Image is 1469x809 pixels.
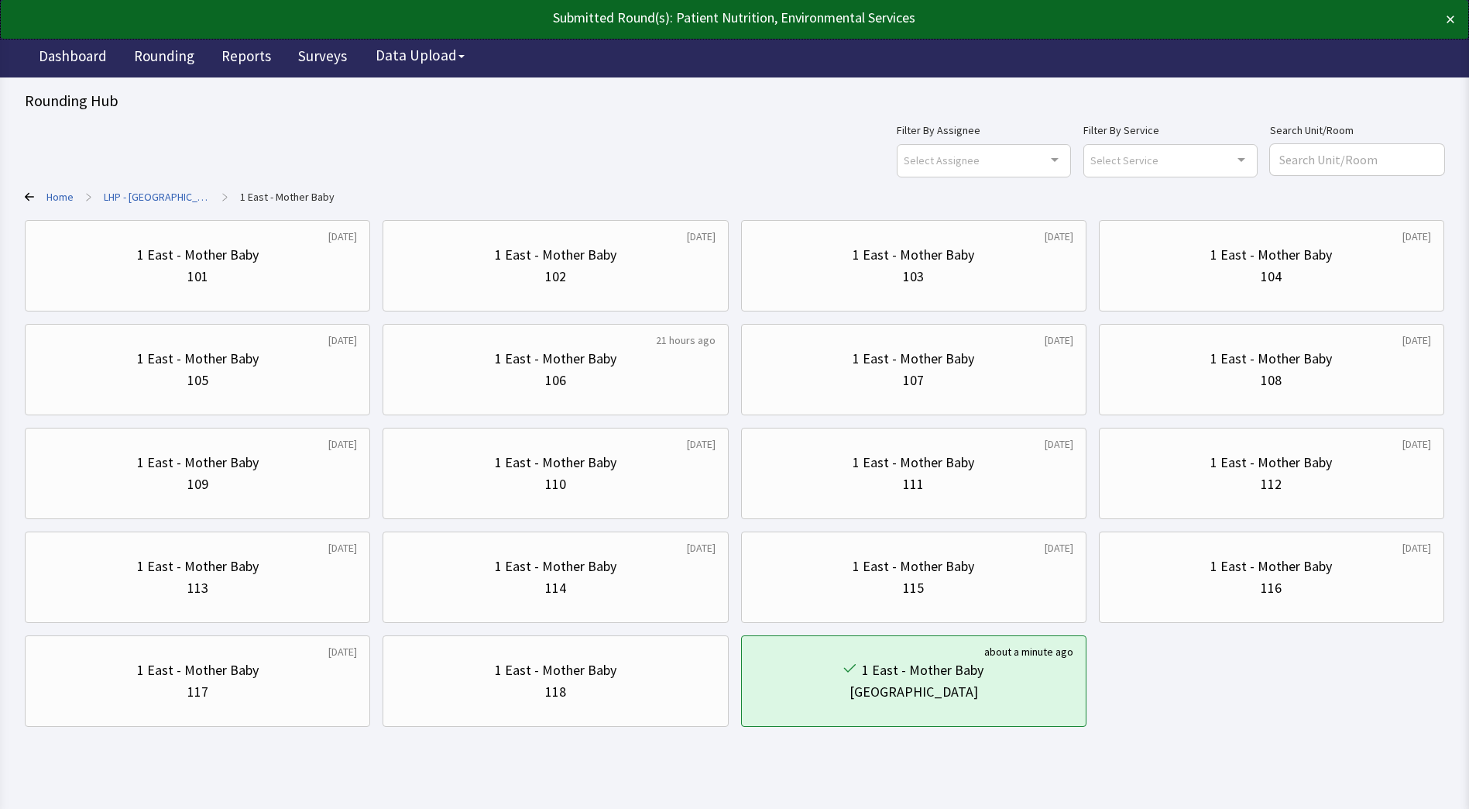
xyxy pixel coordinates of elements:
[187,266,208,287] div: 101
[137,659,259,681] div: 1 East - Mother Baby
[46,189,74,205] a: Home
[1210,452,1332,473] div: 1 East - Mother Baby
[137,244,259,266] div: 1 East - Mother Baby
[1261,577,1282,599] div: 116
[495,452,616,473] div: 1 East - Mother Baby
[137,556,259,577] div: 1 East - Mother Baby
[849,681,978,703] div: [GEOGRAPHIC_DATA]
[545,577,566,599] div: 114
[853,244,974,266] div: 1 East - Mother Baby
[1045,229,1073,244] div: [DATE]
[328,540,357,556] div: [DATE]
[104,189,210,205] a: LHP - Pascack Valley
[1402,229,1431,244] div: [DATE]
[687,229,716,244] div: [DATE]
[495,556,616,577] div: 1 East - Mother Baby
[853,556,974,577] div: 1 East - Mother Baby
[853,348,974,370] div: 1 East - Mother Baby
[545,370,566,391] div: 106
[903,370,924,391] div: 107
[27,39,118,77] a: Dashboard
[903,473,924,495] div: 111
[687,436,716,452] div: [DATE]
[187,370,208,391] div: 105
[984,644,1073,659] div: about a minute ago
[904,151,980,169] span: Select Assignee
[25,90,1444,112] div: Rounding Hub
[240,189,335,205] a: 1 East - Mother Baby
[1045,436,1073,452] div: [DATE]
[545,473,566,495] div: 110
[1045,540,1073,556] div: [DATE]
[1210,556,1332,577] div: 1 East - Mother Baby
[187,577,208,599] div: 113
[1261,473,1282,495] div: 112
[122,39,206,77] a: Rounding
[1261,370,1282,391] div: 108
[328,332,357,348] div: [DATE]
[495,244,616,266] div: 1 East - Mother Baby
[495,659,616,681] div: 1 East - Mother Baby
[1402,540,1431,556] div: [DATE]
[903,266,924,287] div: 103
[187,681,208,703] div: 117
[853,452,974,473] div: 1 East - Mother Baby
[687,540,716,556] div: [DATE]
[1261,266,1282,287] div: 104
[1045,332,1073,348] div: [DATE]
[1083,121,1258,139] label: Filter By Service
[366,41,474,70] button: Data Upload
[1446,7,1455,32] button: ×
[328,644,357,659] div: [DATE]
[1210,244,1332,266] div: 1 East - Mother Baby
[222,181,228,212] span: >
[210,39,283,77] a: Reports
[86,181,91,212] span: >
[495,348,616,370] div: 1 East - Mother Baby
[1090,151,1158,169] span: Select Service
[903,577,924,599] div: 115
[545,681,566,703] div: 118
[897,121,1071,139] label: Filter By Assignee
[328,436,357,452] div: [DATE]
[328,229,357,244] div: [DATE]
[545,266,566,287] div: 102
[14,7,1311,29] div: Submitted Round(s): Patient Nutrition, Environmental Services
[656,332,716,348] div: 21 hours ago
[1402,436,1431,452] div: [DATE]
[1270,144,1444,175] input: Search Unit/Room
[862,659,983,681] div: 1 East - Mother Baby
[287,39,359,77] a: Surveys
[1270,121,1444,139] label: Search Unit/Room
[137,348,259,370] div: 1 East - Mother Baby
[1402,332,1431,348] div: [DATE]
[187,473,208,495] div: 109
[137,452,259,473] div: 1 East - Mother Baby
[1210,348,1332,370] div: 1 East - Mother Baby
